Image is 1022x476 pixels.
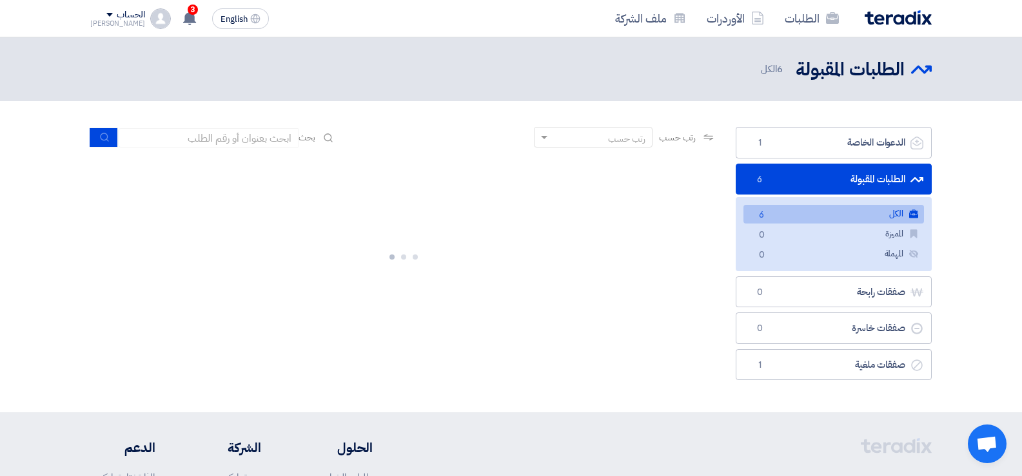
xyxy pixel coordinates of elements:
span: 6 [777,62,783,76]
div: رتب حسب [608,132,645,146]
span: 0 [752,322,767,335]
li: الدعم [90,438,155,457]
div: [PERSON_NAME] [90,20,145,27]
button: English [212,8,269,29]
a: الدعوات الخاصة1 [736,127,932,158]
a: المهملة [743,245,924,263]
img: Teradix logo [865,10,932,25]
span: 6 [754,209,769,222]
li: الشركة [194,438,261,457]
div: الحساب [117,10,144,21]
a: صفقات رابحة0 [736,276,932,308]
img: profile_test.png [150,8,171,29]
span: English [221,15,248,24]
span: 0 [754,249,769,262]
span: 0 [752,286,767,299]
a: المميزة [743,225,924,243]
a: الطلبات [774,3,849,33]
span: 1 [752,137,767,149]
a: صفقات ملغية1 [736,349,932,381]
a: ملف الشركة [605,3,696,33]
span: الكل [761,62,785,77]
span: 1 [752,359,767,372]
a: الطلبات المقبولة6 [736,164,932,195]
span: 0 [754,229,769,242]
a: Open chat [968,424,1007,463]
li: الحلول [300,438,373,457]
a: الأوردرات [696,3,774,33]
span: 3 [188,5,198,15]
h2: الطلبات المقبولة [796,57,905,82]
span: بحث [299,131,315,144]
input: ابحث بعنوان أو رقم الطلب [118,128,299,148]
a: الكل [743,205,924,224]
span: 6 [752,173,767,186]
a: صفقات خاسرة0 [736,312,932,344]
span: رتب حسب [659,131,696,144]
